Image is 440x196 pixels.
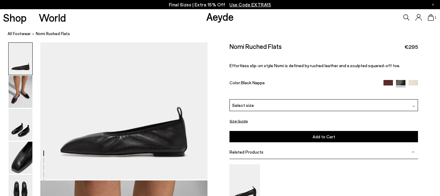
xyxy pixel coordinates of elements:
[36,31,70,37] span: Nomi Ruched Flats
[434,16,437,19] span: 1
[9,109,32,141] img: Nomi Ruched Flats - Image 3
[229,42,282,50] h2: Nomi Ruched Flats
[206,10,234,23] a: Aeyde
[8,26,440,42] nav: breadcrumb
[229,2,271,7] span: Navigate to /collections/ss25-final-sizes
[229,63,418,68] p: Effortless slip-on style Nomi is defined by ruched leather and a sculpted squared-off toe.
[9,76,32,108] img: Nomi Ruched Flats - Image 2
[428,14,434,21] a: 1
[39,12,66,23] a: World
[229,131,418,142] button: Add to Cart
[405,43,418,51] span: €295
[9,142,32,174] img: Nomi Ruched Flats - Image 4
[412,151,415,154] img: svg%3E
[229,117,248,125] button: Size Guide
[313,134,335,139] span: Add to Cart
[229,80,377,87] div: Color:
[3,12,27,23] a: Shop
[232,102,254,108] span: Select size
[8,31,31,37] a: All Footwear
[412,105,415,108] img: svg%3E
[241,80,265,85] span: Black Nappa
[9,43,32,75] img: Nomi Ruched Flats - Image 1
[169,1,271,9] p: Final Sizes | Extra 15% Off
[229,149,263,154] span: Related Products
